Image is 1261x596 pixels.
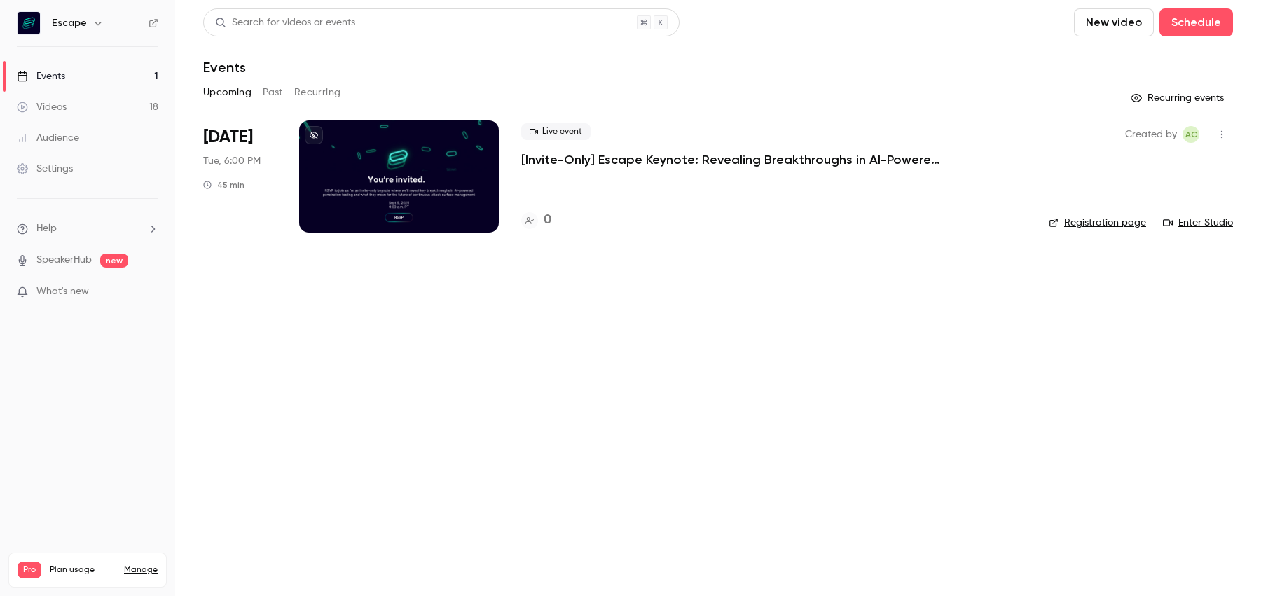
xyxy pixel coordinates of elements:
div: Audience [17,131,79,145]
span: Alexandra Charikova [1183,126,1199,143]
a: 0 [521,211,551,230]
span: Live event [521,123,591,140]
div: Sep 9 Tue, 6:00 PM (Europe/Amsterdam) [203,120,277,233]
button: Recurring [294,81,341,104]
span: Created by [1125,126,1177,143]
span: Help [36,221,57,236]
div: Events [17,69,65,83]
a: Manage [124,564,158,576]
a: SpeakerHub [36,253,92,268]
button: New video [1074,8,1154,36]
iframe: Noticeable Trigger [142,286,158,298]
span: new [100,254,128,268]
h1: Events [203,59,246,76]
div: Settings [17,162,73,176]
a: Registration page [1049,216,1146,230]
span: [DATE] [203,126,253,148]
span: Plan usage [50,564,116,576]
span: What's new [36,284,89,299]
img: Escape [18,12,40,34]
div: Search for videos or events [215,15,355,30]
button: Recurring events [1124,87,1233,109]
li: help-dropdown-opener [17,221,158,236]
span: Pro [18,562,41,578]
button: Schedule [1159,8,1233,36]
div: 45 min [203,179,244,190]
div: Videos [17,100,67,114]
button: Upcoming [203,81,251,104]
h4: 0 [544,211,551,230]
h6: Escape [52,16,87,30]
a: [Invite-Only] Escape Keynote: Revealing Breakthroughs in AI-Powered Penetration Testing and the F... [521,151,942,168]
span: Tue, 6:00 PM [203,154,261,168]
span: AC [1185,126,1197,143]
a: Enter Studio [1163,216,1233,230]
button: Past [263,81,283,104]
